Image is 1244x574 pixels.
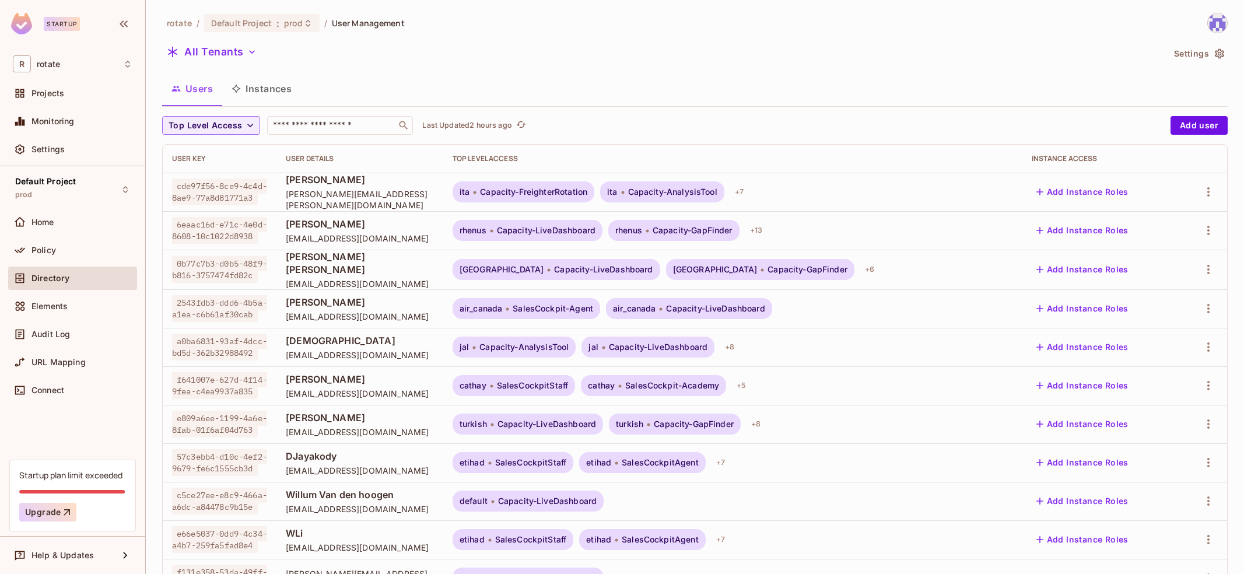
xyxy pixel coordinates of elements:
[286,388,434,399] span: [EMAIL_ADDRESS][DOMAIN_NAME]
[15,177,76,186] span: Default Project
[172,154,267,163] div: User Key
[172,217,267,244] span: 6eaac16d-e71c-4e0d-8608-10c1022d8938
[286,542,434,553] span: [EMAIL_ADDRESS][DOMAIN_NAME]
[286,311,434,322] span: [EMAIL_ADDRESS][DOMAIN_NAME]
[276,19,280,28] span: :
[460,458,485,467] span: etihad
[586,458,611,467] span: etihad
[1032,415,1133,433] button: Add Instance Roles
[286,488,434,501] span: Willum Van den hoogen
[1208,13,1227,33] img: yoongjia@letsrotate.com
[1171,116,1228,135] button: Add user
[712,530,730,549] div: + 7
[31,89,64,98] span: Projects
[286,334,434,347] span: [DEMOGRAPHIC_DATA]
[286,411,434,424] span: [PERSON_NAME]
[622,458,699,467] span: SalesCockpitAgent
[286,426,434,437] span: [EMAIL_ADDRESS][DOMAIN_NAME]
[480,187,587,197] span: Capacity-FreighterRotation
[286,173,434,186] span: [PERSON_NAME]
[332,17,405,29] span: User Management
[172,488,267,514] span: c5ce27ee-e8c9-466a-a6dc-a84478c9b15e
[497,226,595,235] span: Capacity-LiveDashboard
[768,265,847,274] span: Capacity-GapFinder
[11,13,32,34] img: SReyMgAAAABJRU5ErkJggg==
[222,74,301,103] button: Instances
[172,526,267,553] span: e66e5037-0dd9-4c34-a4b7-259fa5fad8e4
[1032,299,1133,318] button: Add Instance Roles
[1032,221,1133,240] button: Add Instance Roles
[162,116,260,135] button: Top Level Access
[625,381,719,390] span: SalesCockpit-Academy
[628,187,717,197] span: Capacity-AnalysisTool
[460,381,486,390] span: cathay
[498,496,597,506] span: Capacity-LiveDashboard
[167,17,192,29] span: the active workspace
[286,465,434,476] span: [EMAIL_ADDRESS][DOMAIN_NAME]
[19,470,122,481] div: Startup plan limit exceeded
[31,117,75,126] span: Monitoring
[622,535,699,544] span: SalesCockpitAgent
[607,187,617,197] span: ita
[13,55,31,72] span: R
[162,74,222,103] button: Users
[172,295,267,322] span: 2543fdb3-ddd6-4b5a-a1ea-c6b61af30cab
[286,250,434,276] span: [PERSON_NAME] [PERSON_NAME]
[31,358,86,367] span: URL Mapping
[513,304,593,313] span: SalesCockpit-Agent
[495,458,567,467] span: SalesCockpitStaff
[1032,492,1133,510] button: Add Instance Roles
[588,342,598,352] span: jal
[460,419,487,429] span: turkish
[169,118,242,133] span: Top Level Access
[286,278,434,289] span: [EMAIL_ADDRESS][DOMAIN_NAME]
[460,226,486,235] span: rhenus
[19,503,76,521] button: Upgrade
[211,17,272,29] span: Default Project
[497,381,569,390] span: SalesCockpitStaff
[172,256,267,283] span: 0b77c7b3-d0b5-48f9-b816-3757474fd82c
[720,338,739,356] div: + 8
[609,342,707,352] span: Capacity-LiveDashboard
[172,372,267,399] span: f641007e-627d-4f14-9fea-c4ea9937a835
[673,265,758,274] span: [GEOGRAPHIC_DATA]
[613,304,656,313] span: air_canada
[730,183,748,201] div: + 7
[732,376,751,395] div: + 5
[172,334,267,360] span: a0ba6831-93af-4dcc-bd5d-362b32988492
[479,342,569,352] span: Capacity-AnalysisTool
[15,190,33,199] span: prod
[453,154,1013,163] div: Top Level Access
[286,296,434,309] span: [PERSON_NAME]
[460,496,488,506] span: default
[1032,154,1169,163] div: Instance Access
[460,342,469,352] span: jal
[616,419,643,429] span: turkish
[172,449,267,476] span: 57c3ebb4-d10c-4ef2-9679-fe6c1555cb3d
[324,17,327,29] li: /
[615,226,642,235] span: rhenus
[1032,183,1133,201] button: Add Instance Roles
[286,527,434,540] span: WLi
[554,265,653,274] span: Capacity-LiveDashboard
[286,218,434,230] span: [PERSON_NAME]
[516,120,526,131] span: refresh
[1032,530,1133,549] button: Add Instance Roles
[286,373,434,386] span: [PERSON_NAME]
[31,551,94,560] span: Help & Updates
[654,419,734,429] span: Capacity-GapFinder
[1032,376,1133,395] button: Add Instance Roles
[286,233,434,244] span: [EMAIL_ADDRESS][DOMAIN_NAME]
[44,17,80,31] div: Startup
[747,415,765,433] div: + 8
[172,178,267,205] span: cde97f56-8ce9-4c4d-8ae9-77a8d81771a3
[588,381,615,390] span: cathay
[1032,260,1133,279] button: Add Instance Roles
[1169,44,1228,63] button: Settings
[162,43,261,61] button: All Tenants
[31,246,56,255] span: Policy
[460,304,503,313] span: air_canada
[1032,338,1133,356] button: Add Instance Roles
[514,118,528,132] button: refresh
[745,221,767,240] div: + 13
